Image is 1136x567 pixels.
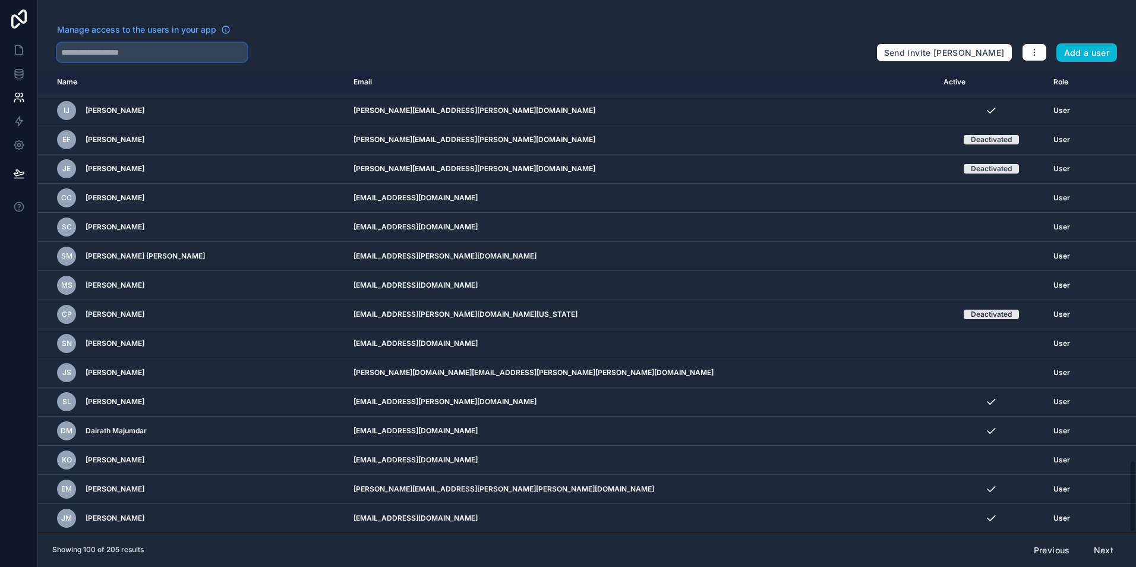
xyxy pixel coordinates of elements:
span: User [1053,455,1070,465]
span: [PERSON_NAME] [86,310,144,319]
span: Dairath Majumdar [86,426,147,436]
span: CP [62,310,72,319]
span: User [1053,484,1070,494]
span: User [1053,339,1070,348]
div: Deactivated [971,164,1012,174]
span: User [1053,164,1070,174]
td: [EMAIL_ADDRESS][DOMAIN_NAME] [346,213,936,242]
td: [PERSON_NAME][EMAIL_ADDRESS][PERSON_NAME][DOMAIN_NAME] [346,96,936,125]
td: [PERSON_NAME][EMAIL_ADDRESS][PERSON_NAME][DOMAIN_NAME] [346,125,936,155]
span: [PERSON_NAME] [86,339,144,348]
th: Email [346,71,936,93]
span: User [1053,514,1070,523]
span: User [1053,310,1070,319]
span: User [1053,135,1070,144]
td: [EMAIL_ADDRESS][DOMAIN_NAME] [346,417,936,446]
span: [PERSON_NAME] [86,106,144,115]
span: CC [61,193,72,203]
button: Next [1085,540,1122,560]
span: KO [62,455,72,465]
span: SC [62,222,72,232]
td: [EMAIL_ADDRESS][PERSON_NAME][DOMAIN_NAME] [346,388,936,417]
span: User [1053,368,1070,377]
span: [PERSON_NAME] [86,455,144,465]
span: SN [62,339,72,348]
span: [PERSON_NAME] [86,164,144,174]
span: JS [62,368,71,377]
span: MS [61,281,72,290]
span: [PERSON_NAME] [86,397,144,407]
td: [PERSON_NAME][DOMAIN_NAME][EMAIL_ADDRESS][PERSON_NAME][PERSON_NAME][DOMAIN_NAME] [346,358,936,388]
span: User [1053,426,1070,436]
td: [PERSON_NAME][EMAIL_ADDRESS][PERSON_NAME][DOMAIN_NAME] [346,155,936,184]
span: User [1053,397,1070,407]
span: [PERSON_NAME] [86,193,144,203]
td: [EMAIL_ADDRESS][DOMAIN_NAME] [346,504,936,533]
span: User [1053,106,1070,115]
span: User [1053,193,1070,203]
span: EM [61,484,72,494]
button: Previous [1025,540,1078,560]
span: [PERSON_NAME] [86,281,144,290]
td: [EMAIL_ADDRESS][PERSON_NAME][DOMAIN_NAME] [346,242,936,271]
span: SM [61,251,72,261]
td: [EMAIL_ADDRESS][PERSON_NAME][DOMAIN_NAME][US_STATE] [346,300,936,329]
td: [EMAIL_ADDRESS][DOMAIN_NAME] [346,271,936,300]
span: IJ [64,106,70,115]
span: User [1053,281,1070,290]
div: Deactivated [971,310,1012,319]
td: [EMAIL_ADDRESS][DOMAIN_NAME] [346,184,936,213]
span: DM [61,426,72,436]
a: Manage access to the users in your app [57,24,231,36]
span: EF [62,135,71,144]
span: JE [62,164,71,174]
span: [PERSON_NAME] [86,135,144,144]
span: JM [61,514,72,523]
div: Deactivated [971,135,1012,144]
span: SL [62,397,71,407]
td: [EMAIL_ADDRESS][DOMAIN_NAME] [346,446,936,475]
span: [PERSON_NAME] [86,222,144,232]
span: User [1053,222,1070,232]
div: scrollable content [38,71,1136,533]
td: [PERSON_NAME][EMAIL_ADDRESS][PERSON_NAME][PERSON_NAME][DOMAIN_NAME] [346,475,936,504]
span: [PERSON_NAME] [PERSON_NAME] [86,251,205,261]
button: Send invite [PERSON_NAME] [876,43,1012,62]
span: [PERSON_NAME] [86,514,144,523]
th: Name [38,71,346,93]
th: Active [936,71,1046,93]
span: Manage access to the users in your app [57,24,216,36]
span: [PERSON_NAME] [86,484,144,494]
td: [EMAIL_ADDRESS][DOMAIN_NAME] [346,329,936,358]
th: Role [1046,71,1095,93]
span: User [1053,251,1070,261]
button: Add a user [1056,43,1118,62]
span: Showing 100 of 205 results [52,545,144,555]
span: [PERSON_NAME] [86,368,144,377]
